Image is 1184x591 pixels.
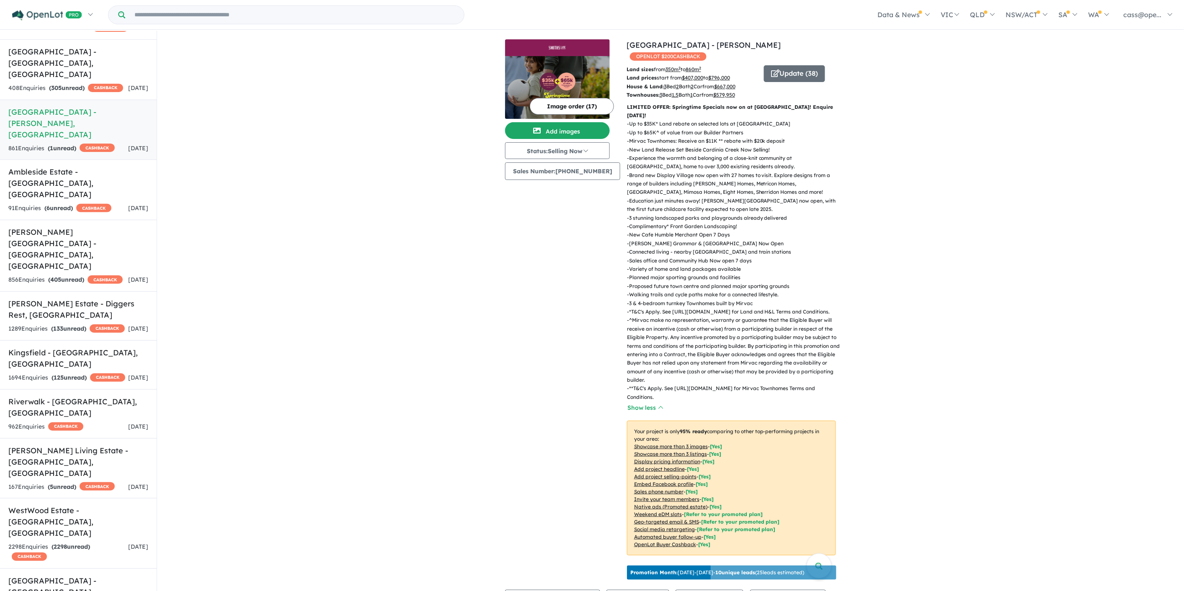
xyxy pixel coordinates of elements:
[627,308,843,316] p: - *T&C's Apply. See [URL][DOMAIN_NAME] for Land and H&L Terms and Conditions.
[627,66,654,72] b: Land sizes
[12,10,82,21] img: Openlot PRO Logo White
[691,83,694,90] u: 2
[634,534,702,540] u: Automated buyer follow-up
[54,543,67,550] span: 2298
[8,542,128,562] div: 2298 Enquir ies
[627,91,758,99] p: Bed Bath Car from
[80,482,115,491] span: CASHBACK
[508,43,606,53] img: Smiths Lane Estate - Clyde North Logo
[709,504,722,510] span: [Yes]
[530,98,614,115] button: Image order (17)
[627,290,843,299] p: - Walking trails and cycle paths make for a connected lifestyle.
[76,204,111,212] span: CASHBACK
[664,83,666,90] u: 3
[702,458,715,465] span: [ Yes ]
[51,84,62,92] span: 305
[52,543,90,550] strong: ( unread)
[627,222,843,231] p: - Complimentary* Front Garden Landscaping!
[505,122,610,139] button: Add images
[681,66,701,72] span: to
[678,66,681,70] sup: 2
[128,276,148,283] span: [DATE]
[128,204,148,212] span: [DATE]
[660,92,662,98] u: 3
[50,483,53,491] span: 5
[699,473,711,480] span: [ Yes ]
[630,569,678,576] b: Promotion Month:
[1124,10,1162,19] span: cass@ope...
[8,396,148,419] h5: Riverwalk - [GEOGRAPHIC_DATA] , [GEOGRAPHIC_DATA]
[128,543,148,550] span: [DATE]
[708,75,730,81] u: $ 796,000
[634,443,708,450] u: Showcase more than 3 images
[505,142,610,159] button: Status:Selling Now
[51,24,90,31] strong: ( unread)
[48,276,84,283] strong: ( unread)
[634,519,699,525] u: Geo-targeted email & SMS
[627,421,836,555] p: Your project is only comparing to other top-performing projects in your area: - - - - - - - - - -...
[8,445,148,479] h5: [PERSON_NAME] Living Estate - [GEOGRAPHIC_DATA] , [GEOGRAPHIC_DATA]
[627,137,843,145] p: - Mirvac Townhomes: Receive an $11K ** rebate with $20k deposit
[634,511,682,517] u: Weekend eDM slots
[128,144,148,152] span: [DATE]
[627,316,843,384] p: - ^Mirvac make no representation, warranty or guarantee that the Eligible Buyer will receive an i...
[715,569,755,576] b: 10 unique leads
[698,541,710,547] span: [Yes]
[8,422,83,432] div: 962 Enquir ies
[50,276,61,283] span: 405
[630,569,804,576] p: [DATE] - [DATE] - ( 25 leads estimated)
[627,248,843,256] p: - Connected living - nearby [GEOGRAPHIC_DATA] and train stations
[8,83,123,93] div: 408 Enquir ies
[8,347,148,370] h5: Kingsfield - [GEOGRAPHIC_DATA] , [GEOGRAPHIC_DATA]
[12,552,47,561] span: CASHBACK
[686,66,701,72] u: 860 m
[627,239,843,248] p: - [PERSON_NAME] Grammar & [GEOGRAPHIC_DATA] Now Open
[627,103,836,120] p: LIMITED OFFER: Springtime Specials now on at [GEOGRAPHIC_DATA]! Enquire [DATE]!
[80,144,115,152] span: CASHBACK
[697,526,776,532] span: [Refer to your promoted plan]
[627,128,843,137] p: - Up to $65K^ of value from our Builder Partners
[634,504,707,510] u: Native ads (Promoted estate)
[627,74,758,82] p: start from
[505,39,610,119] a: Smiths Lane Estate - Clyde North LogoSmiths Lane Estate - Clyde North
[682,75,703,81] u: $ 407,000
[699,66,701,70] sup: 2
[704,534,716,540] span: [Yes]
[627,273,843,282] p: - Planned major sporting grounds and facilities
[8,46,148,80] h5: [GEOGRAPHIC_DATA] - [GEOGRAPHIC_DATA] , [GEOGRAPHIC_DATA]
[686,488,698,495] span: [ Yes ]
[627,197,843,214] p: - Education just minutes away! [PERSON_NAME][GEOGRAPHIC_DATA] now open, with the first future chi...
[53,24,67,31] span: 1876
[50,144,53,152] span: 1
[696,481,708,487] span: [ Yes ]
[627,384,843,401] p: - **T&C's Apply. See [URL][DOMAIN_NAME] for Mirvac Townhomes Terms and Conditions.
[90,324,125,333] span: CASHBACK
[8,275,123,285] div: 856 Enquir ies
[128,423,148,430] span: [DATE]
[627,154,843,171] p: - Experience the warmth and belonging of a close-knit community at [GEOGRAPHIC_DATA], home to ove...
[128,374,148,381] span: [DATE]
[627,65,758,74] p: from
[8,203,111,213] div: 91 Enquir ies
[8,226,148,272] h5: [PERSON_NAME][GEOGRAPHIC_DATA] - [GEOGRAPHIC_DATA] , [GEOGRAPHIC_DATA]
[710,443,722,450] span: [ Yes ]
[684,511,763,517] span: [Refer to your promoted plan]
[46,204,50,212] span: 6
[713,92,735,98] u: $ 579,950
[128,24,148,31] span: [DATE]
[627,40,781,50] a: [GEOGRAPHIC_DATA] - [PERSON_NAME]
[634,473,696,480] u: Add project selling-points
[54,374,64,381] span: 125
[690,92,693,98] u: 1
[627,214,843,222] p: - 3 stunning landscaped parks and playgrounds already delivered
[634,451,707,457] u: Showcase more than 3 listings
[702,496,714,502] span: [ Yes ]
[627,92,660,98] b: Townhouses:
[49,84,85,92] strong: ( unread)
[505,162,620,180] button: Sales Number:[PHONE_NUMBER]
[627,171,843,197] p: - Brand new Display Village now open with 27 homes to visit. Explore designs from a range of buil...
[687,466,699,472] span: [ Yes ]
[634,488,684,495] u: Sales phone number
[627,257,843,265] p: - Sales office and Community Hub Now open 7 days
[666,66,681,72] u: 350 m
